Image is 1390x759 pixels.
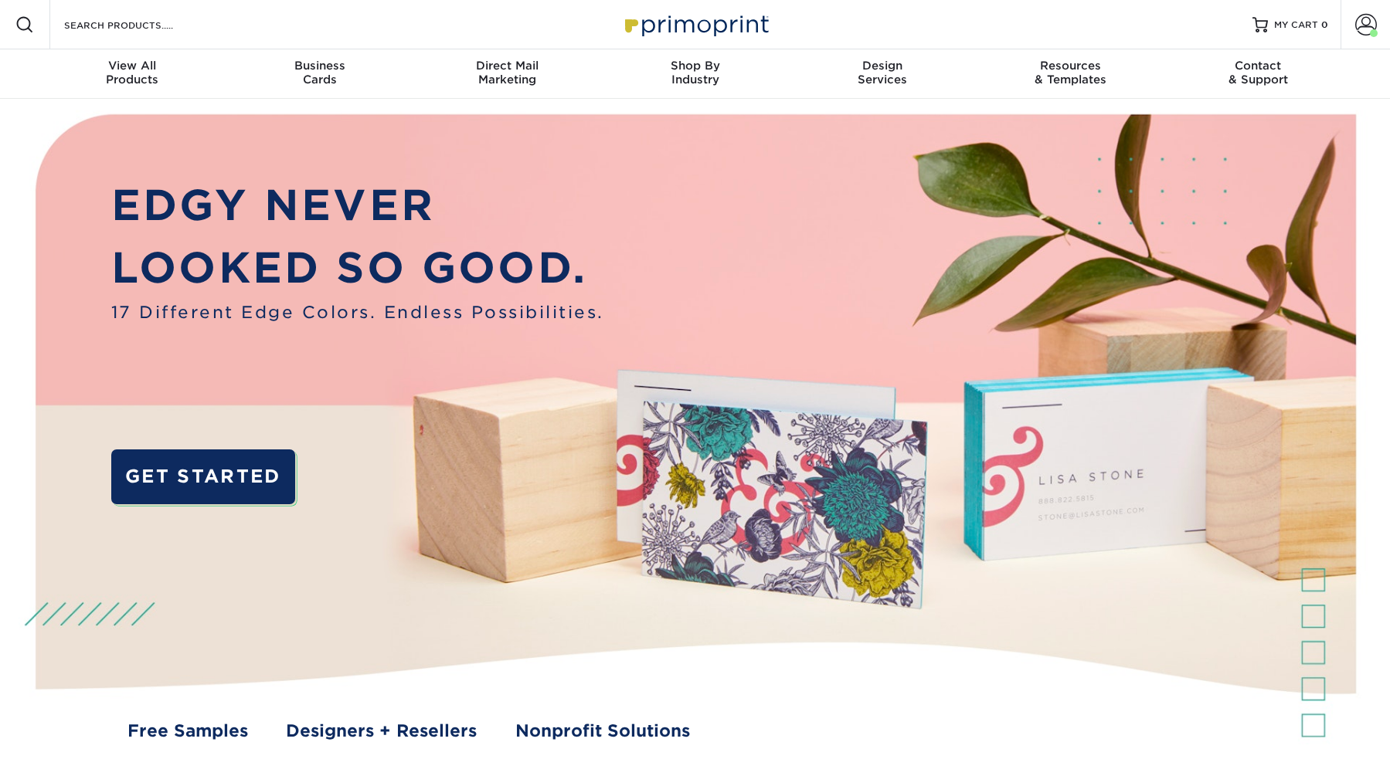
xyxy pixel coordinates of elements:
[601,49,789,99] a: Shop ByIndustry
[39,49,226,99] a: View AllProducts
[977,59,1164,73] span: Resources
[977,59,1164,86] div: & Templates
[515,718,690,743] a: Nonprofit Solutions
[413,59,601,73] span: Direct Mail
[111,449,295,504] a: GET STARTED
[111,237,604,300] p: LOOKED SO GOOD.
[601,59,789,73] span: Shop By
[413,59,601,86] div: Marketing
[1164,59,1352,86] div: & Support
[977,49,1164,99] a: Resources& Templates
[789,59,977,73] span: Design
[789,49,977,99] a: DesignServices
[226,59,413,73] span: Business
[127,718,248,743] a: Free Samples
[789,59,977,86] div: Services
[111,175,604,237] p: EDGY NEVER
[1274,19,1318,32] span: MY CART
[601,59,789,86] div: Industry
[111,300,604,324] span: 17 Different Edge Colors. Endless Possibilities.
[63,15,213,34] input: SEARCH PRODUCTS.....
[1164,59,1352,73] span: Contact
[39,59,226,73] span: View All
[1164,49,1352,99] a: Contact& Support
[226,49,413,99] a: BusinessCards
[413,49,601,99] a: Direct MailMarketing
[226,59,413,86] div: Cards
[618,8,773,41] img: Primoprint
[286,718,477,743] a: Designers + Resellers
[1321,19,1328,30] span: 0
[39,59,226,86] div: Products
